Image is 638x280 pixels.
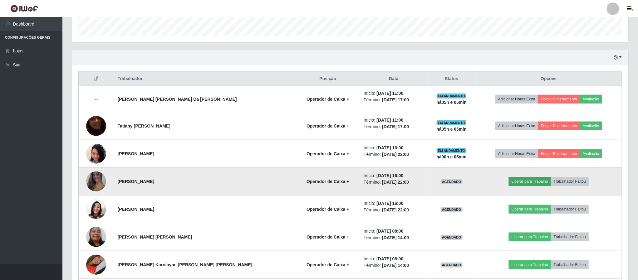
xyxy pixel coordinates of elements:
[118,179,154,184] strong: [PERSON_NAME]
[382,152,409,157] time: [DATE] 22:00
[495,95,538,104] button: Adicionar Horas Extra
[436,127,467,132] strong: há 05 h e 05 min
[382,207,409,212] time: [DATE] 22:00
[495,122,538,130] button: Adicionar Horas Extra
[376,229,403,234] time: [DATE] 08:00
[437,94,466,99] span: EM ANDAMENTO
[118,97,237,102] strong: [PERSON_NAME] [PERSON_NAME] Da [PERSON_NAME]
[538,95,580,104] button: Forçar Encerramento
[509,205,551,214] button: Liberar para Trabalho
[364,172,424,179] li: Início:
[580,122,602,130] button: Avaliação
[364,123,424,130] li: Término:
[382,97,409,102] time: [DATE] 17:00
[376,118,403,123] time: [DATE] 11:00
[441,235,463,240] span: AGENDADO
[364,179,424,186] li: Término:
[86,140,106,167] img: 1689498452144.jpeg
[551,205,589,214] button: Trabalhador Faltou
[441,263,463,268] span: AGENDADO
[441,179,463,184] span: AGENDADO
[376,201,403,206] time: [DATE] 16:00
[376,145,403,150] time: [DATE] 16:00
[364,117,424,123] li: Início:
[538,149,580,158] button: Forçar Encerramento
[382,180,409,185] time: [DATE] 22:00
[364,228,424,234] li: Início:
[580,95,602,104] button: Avaliação
[382,124,409,129] time: [DATE] 17:00
[118,151,154,156] strong: [PERSON_NAME]
[79,86,114,112] td: --
[307,207,349,212] strong: Operador de Caixa +
[364,234,424,241] li: Término:
[86,199,106,219] img: 1750686555733.jpeg
[118,234,192,239] strong: [PERSON_NAME] [PERSON_NAME]
[360,72,427,86] th: Data
[551,260,589,269] button: Trabalhador Faltou
[382,235,409,240] time: [DATE] 14:00
[114,72,296,86] th: Trabalhador
[376,173,403,178] time: [DATE] 16:00
[436,100,467,105] strong: há 05 h e 05 min
[118,262,253,267] strong: [PERSON_NAME] Karolayne [PERSON_NAME] [PERSON_NAME]
[509,177,551,186] button: Liberar para Trabalho
[364,145,424,151] li: Início:
[364,207,424,213] li: Término:
[495,149,538,158] button: Adicionar Horas Extra
[538,122,580,130] button: Forçar Encerramento
[436,154,467,159] strong: há 00 h e 05 min
[364,97,424,103] li: Término:
[509,233,551,241] button: Liberar para Trabalho
[296,72,360,86] th: Posição
[307,262,349,267] strong: Operador de Caixa +
[376,91,403,96] time: [DATE] 11:00
[364,151,424,158] li: Término:
[509,260,551,269] button: Liberar para Trabalho
[437,148,466,153] span: EM ANDAMENTO
[376,256,403,261] time: [DATE] 08:00
[118,207,154,212] strong: [PERSON_NAME]
[437,120,466,125] span: EM ANDAMENTO
[364,262,424,269] li: Término:
[551,177,589,186] button: Trabalhador Faltou
[86,159,106,204] img: 1742916086954.jpeg
[441,207,463,212] span: AGENDADO
[118,123,170,128] strong: Tatiany [PERSON_NAME]
[307,97,349,102] strong: Operador de Caixa +
[307,123,349,128] strong: Operador de Caixa +
[307,151,349,156] strong: Operador de Caixa +
[307,234,349,239] strong: Operador de Caixa +
[580,149,602,158] button: Avaliação
[364,256,424,262] li: Início:
[382,263,409,268] time: [DATE] 14:00
[364,90,424,97] li: Início:
[86,108,106,144] img: 1721152880470.jpeg
[307,179,349,184] strong: Operador de Caixa +
[428,72,476,86] th: Status
[10,5,38,12] img: CoreUI Logo
[364,200,424,207] li: Início:
[551,233,589,241] button: Trabalhador Faltou
[86,216,106,258] img: 1701346720849.jpeg
[476,72,622,86] th: Opções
